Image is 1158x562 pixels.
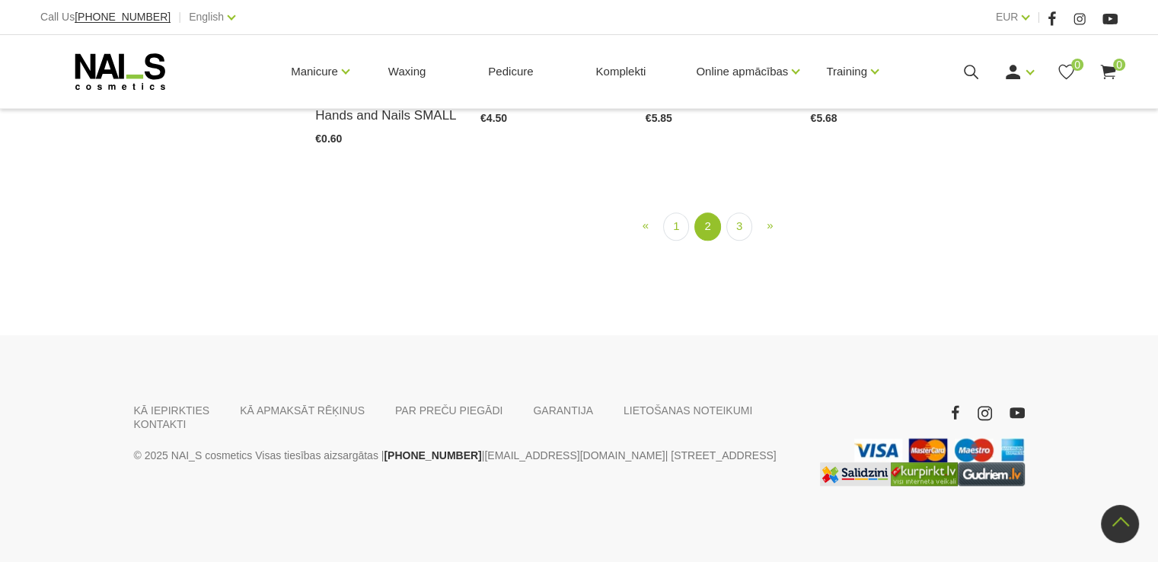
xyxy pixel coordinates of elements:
[958,462,1025,486] a: https://www.gudriem.lv/veikali/lv
[1037,8,1040,27] span: |
[1071,59,1083,71] span: 0
[484,446,665,465] a: [EMAIL_ADDRESS][DOMAIN_NAME]
[134,446,796,465] p: © 2025 NAI_S cosmetics Visas tiesības aizsargātas | | | [STREET_ADDRESS]
[820,462,891,486] img: Labākā cena interneta veikalos - Samsung, Cena, iPhone, Mobilie telefoni
[663,212,689,241] a: 1
[384,446,481,465] a: [PHONE_NUMBER]
[240,404,365,417] a: KĀ APMAKSĀT RĒĶINUS
[996,8,1019,26] a: EUR
[533,404,593,417] a: GARANTIJA
[624,404,752,417] a: LIETOŠANAS NOTEIKUMI
[134,417,187,431] a: KONTAKTI
[1057,62,1076,81] a: 0
[395,404,502,417] a: PAR PREČU PIEGĀDI
[810,112,837,124] span: €5.68
[480,112,507,124] span: €4.50
[75,11,171,23] a: [PHONE_NUMBER]
[40,8,171,27] div: Call Us
[891,462,958,486] img: Lielākais Latvijas interneta veikalu preču meklētājs
[646,112,672,124] span: €5.85
[826,41,867,102] a: Training
[958,462,1025,486] img: www.gudriem.lv/veikali/lv
[315,133,342,145] span: €0.60
[178,8,181,27] span: |
[376,35,438,108] a: Waxing
[315,212,1118,241] nav: catalog-product-list
[643,219,649,232] span: «
[696,41,788,102] a: Online apmācības
[767,219,773,232] span: »
[1113,59,1125,71] span: 0
[189,8,224,26] a: English
[1099,62,1118,81] a: 0
[694,212,720,241] a: 2
[633,212,658,239] a: Previous
[758,212,782,239] a: Next
[291,41,338,102] a: Manicure
[583,35,658,108] a: Komplekti
[476,35,545,108] a: Pedicure
[726,212,752,241] a: 3
[134,404,210,417] a: KĀ IEPIRKTIES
